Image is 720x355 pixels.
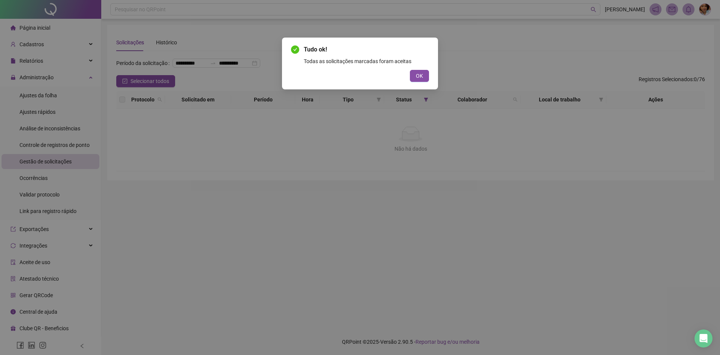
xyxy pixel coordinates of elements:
[410,70,429,82] button: OK
[304,45,429,54] span: Tudo ok!
[694,329,712,347] div: Open Intercom Messenger
[416,72,423,80] span: OK
[291,45,299,54] span: check-circle
[304,57,429,65] div: Todas as solicitações marcadas foram aceitas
